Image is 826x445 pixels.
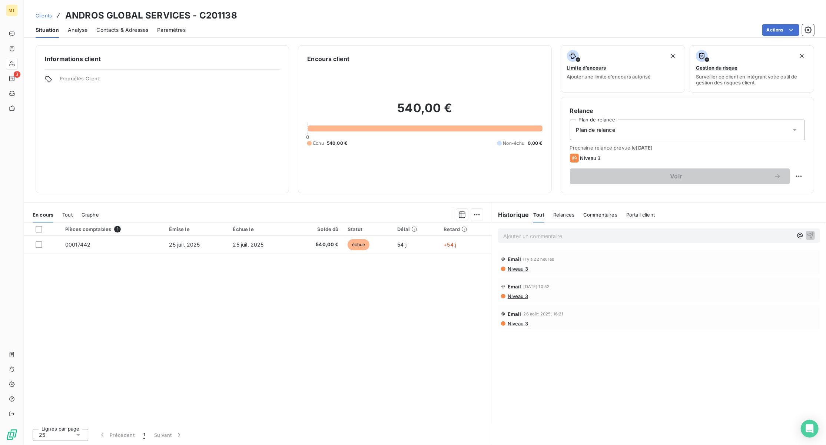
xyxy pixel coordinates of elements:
span: 26 août 2025, 16:21 [524,312,564,316]
button: Actions [762,24,799,36]
span: Limite d’encours [567,65,606,71]
span: En cours [33,212,53,218]
span: 0,00 € [528,140,543,147]
span: Prochaine relance prévue le [570,145,805,151]
span: Clients [36,13,52,19]
h6: Encours client [307,54,349,63]
img: Logo LeanPay [6,429,18,441]
a: Clients [36,12,52,19]
span: Analyse [68,26,87,34]
span: Gestion du risque [696,65,737,71]
div: Statut [348,226,389,232]
span: 00017442 [65,241,90,248]
span: échue [348,239,370,250]
span: [DATE] 10:52 [524,284,550,289]
span: Commentaires [583,212,617,218]
span: 540,00 € [327,140,347,147]
span: Niveau 3 [507,293,528,299]
button: Suivant [150,427,187,443]
span: Niveau 3 [507,266,528,272]
span: Plan de relance [576,126,615,134]
h6: Informations client [45,54,280,63]
span: Voir [579,173,774,179]
div: Pièces comptables [65,226,160,232]
span: Surveiller ce client en intégrant votre outil de gestion des risques client. [696,74,808,86]
h6: Relance [570,106,805,115]
button: Voir [570,168,790,184]
span: 25 juil. 2025 [233,241,264,248]
span: Tout [533,212,544,218]
span: Non-échu [503,140,525,147]
span: Tout [62,212,73,218]
span: Email [508,256,521,262]
span: 25 juil. 2025 [169,241,200,248]
button: Gestion du risqueSurveiller ce client en intégrant votre outil de gestion des risques client. [690,45,814,93]
span: 25 [39,431,45,439]
span: Email [508,284,521,290]
span: Ajouter une limite d’encours autorisé [567,74,651,80]
span: Niveau 3 [580,155,601,161]
div: Échue le [233,226,288,232]
div: Open Intercom Messenger [801,420,819,438]
span: il y a 22 heures [524,257,554,261]
span: Relances [553,212,574,218]
span: 1 [114,226,121,232]
span: Niveau 3 [507,321,528,327]
span: 0 [306,134,309,140]
div: Retard [444,226,487,232]
span: 3 [14,71,20,78]
div: Émise le [169,226,224,232]
span: Propriétés Client [60,76,280,86]
button: Précédent [94,427,139,443]
span: Échu [313,140,324,147]
div: MT [6,4,18,16]
span: +54 j [444,241,456,248]
span: [DATE] [636,145,653,151]
h6: Historique [492,210,529,219]
div: Délai [397,226,435,232]
div: Solde dû [297,226,339,232]
span: 1 [143,431,145,439]
button: 1 [139,427,150,443]
span: Graphe [82,212,99,218]
h3: ANDROS GLOBAL SERVICES - C201138 [65,9,237,22]
span: Contacts & Adresses [96,26,148,34]
h2: 540,00 € [307,101,542,123]
span: Email [508,311,521,317]
span: Situation [36,26,59,34]
button: Limite d’encoursAjouter une limite d’encours autorisé [561,45,685,93]
span: Portail client [626,212,655,218]
span: 540,00 € [297,241,339,248]
span: Paramètres [157,26,186,34]
span: 54 j [397,241,407,248]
